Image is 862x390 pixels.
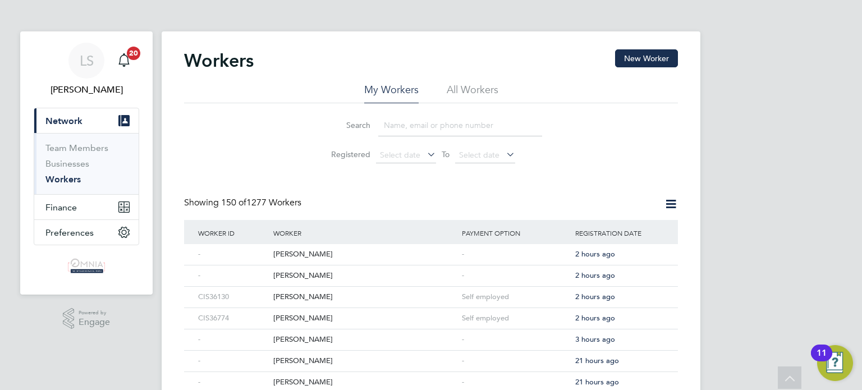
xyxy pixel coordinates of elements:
[195,308,270,329] div: CIS36774
[459,329,572,350] div: -
[45,174,81,185] a: Workers
[438,147,453,162] span: To
[575,270,615,280] span: 2 hours ago
[459,287,572,308] div: Self employed
[45,143,108,153] a: Team Members
[45,116,82,126] span: Network
[575,377,619,387] span: 21 hours ago
[572,220,667,246] div: Registration Date
[34,83,139,97] span: Lauren Southern
[459,220,572,246] div: Payment Option
[320,149,370,159] label: Registered
[195,371,667,381] a: -[PERSON_NAME]-21 hours ago
[575,292,615,301] span: 2 hours ago
[34,108,139,133] button: Network
[80,53,94,68] span: LS
[127,47,140,60] span: 20
[221,197,301,208] span: 1277 Workers
[195,265,667,274] a: -[PERSON_NAME]-2 hours ago
[195,286,667,296] a: CIS36130[PERSON_NAME]Self employed2 hours ago
[195,244,667,253] a: -[PERSON_NAME]-2 hours ago
[459,308,572,329] div: Self employed
[34,133,139,194] div: Network
[270,351,459,371] div: [PERSON_NAME]
[184,49,254,72] h2: Workers
[378,114,542,136] input: Name, email or phone number
[575,313,615,323] span: 2 hours ago
[380,150,420,160] span: Select date
[270,244,459,265] div: [PERSON_NAME]
[270,265,459,286] div: [PERSON_NAME]
[270,287,459,308] div: [PERSON_NAME]
[195,220,270,246] div: Worker ID
[320,120,370,130] label: Search
[221,197,246,208] span: 150 of
[195,244,270,265] div: -
[459,150,499,160] span: Select date
[270,220,459,246] div: Worker
[113,43,135,79] a: 20
[447,83,498,103] li: All Workers
[34,256,139,274] a: Go to home page
[195,308,667,317] a: CIS36774[PERSON_NAME]Self employed2 hours ago
[195,287,270,308] div: CIS36130
[34,220,139,245] button: Preferences
[34,195,139,219] button: Finance
[63,308,111,329] a: Powered byEngage
[195,265,270,286] div: -
[270,329,459,350] div: [PERSON_NAME]
[817,353,827,368] div: 11
[79,318,110,327] span: Engage
[817,345,853,381] button: Open Resource Center, 11 new notifications
[79,308,110,318] span: Powered by
[459,244,572,265] div: -
[364,83,419,103] li: My Workers
[65,256,108,274] img: omniaoutsourcing-logo-retina.png
[575,356,619,365] span: 21 hours ago
[195,329,667,338] a: -[PERSON_NAME]-3 hours ago
[34,43,139,97] a: LS[PERSON_NAME]
[20,31,153,295] nav: Main navigation
[270,308,459,329] div: [PERSON_NAME]
[575,334,615,344] span: 3 hours ago
[184,197,304,209] div: Showing
[195,350,667,360] a: -[PERSON_NAME]-21 hours ago
[195,329,270,350] div: -
[45,158,89,169] a: Businesses
[459,351,572,371] div: -
[459,265,572,286] div: -
[45,202,77,213] span: Finance
[195,351,270,371] div: -
[575,249,615,259] span: 2 hours ago
[45,227,94,238] span: Preferences
[615,49,678,67] button: New Worker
